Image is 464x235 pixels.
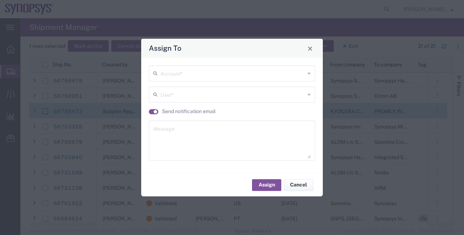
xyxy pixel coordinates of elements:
[305,43,315,53] button: Close
[149,43,181,54] h4: Assign To
[162,108,216,115] label: Send notification email
[284,179,313,191] button: Cancel
[252,179,281,191] button: Assign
